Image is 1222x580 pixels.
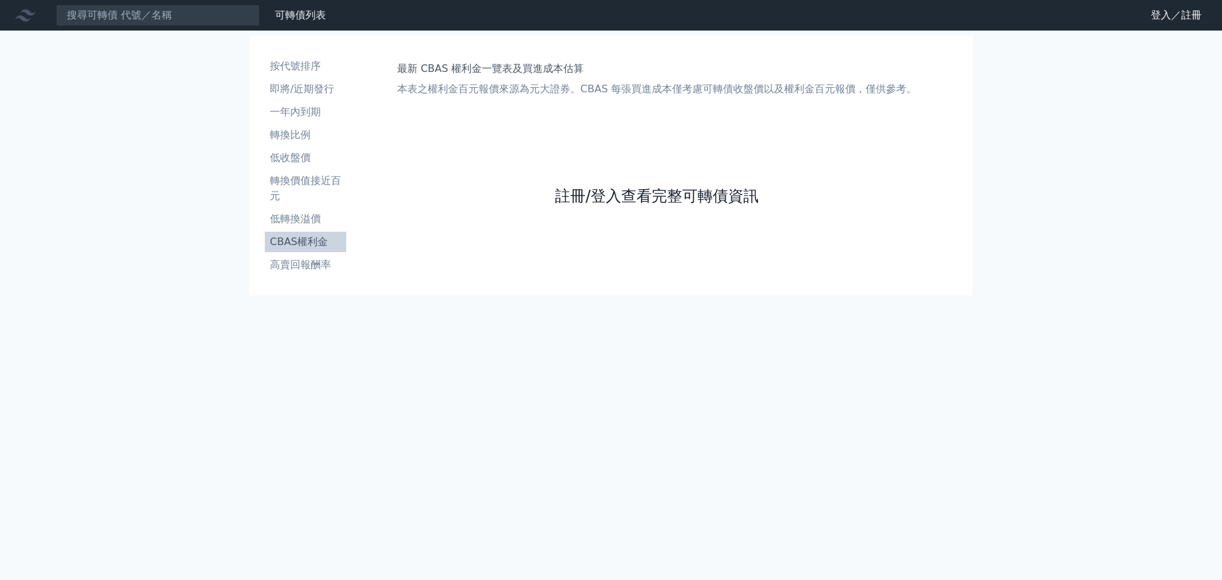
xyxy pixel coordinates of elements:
li: CBAS權利金 [265,234,346,250]
a: 低轉換溢價 [265,209,346,229]
a: 即將/近期發行 [265,79,346,99]
a: 一年內到期 [265,102,346,122]
a: 註冊/登入查看完整可轉債資訊 [555,186,759,206]
a: 轉換比例 [265,125,346,145]
a: 低收盤價 [265,148,346,168]
li: 低收盤價 [265,150,346,166]
p: 本表之權利金百元報價來源為元大證券。CBAS 每張買進成本僅考慮可轉債收盤價以及權利金百元報價，僅供參考。 [397,81,916,97]
a: CBAS權利金 [265,232,346,252]
a: 高賣回報酬率 [265,255,346,275]
li: 轉換比例 [265,127,346,143]
li: 高賣回報酬率 [265,257,346,272]
li: 按代號排序 [265,59,346,74]
li: 一年內到期 [265,104,346,120]
input: 搜尋可轉債 代號／名稱 [56,4,260,26]
h1: 最新 CBAS 權利金一覽表及買進成本估算 [397,61,916,76]
a: 可轉債列表 [275,9,326,21]
li: 轉換價值接近百元 [265,173,346,204]
a: 轉換價值接近百元 [265,171,346,206]
li: 即將/近期發行 [265,81,346,97]
a: 按代號排序 [265,56,346,76]
a: 登入／註冊 [1141,5,1212,25]
li: 低轉換溢價 [265,211,346,227]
